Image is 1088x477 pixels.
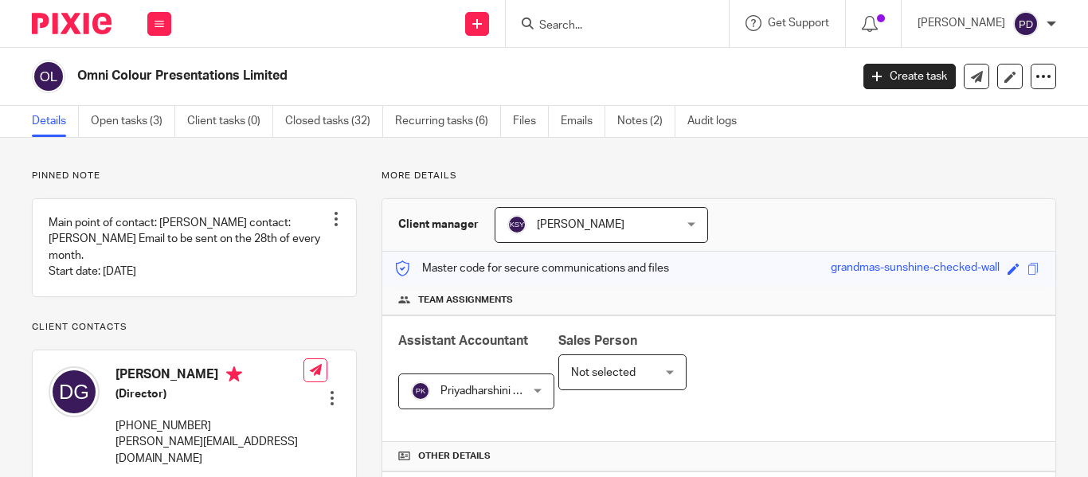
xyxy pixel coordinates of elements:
img: svg%3E [1013,11,1039,37]
span: Not selected [571,367,636,378]
h2: Omni Colour Presentations Limited [77,68,687,84]
img: svg%3E [411,381,430,401]
p: [PERSON_NAME] [918,15,1005,31]
p: Client contacts [32,321,357,334]
span: Priyadharshini Kalidass [440,385,554,397]
a: Open tasks (3) [91,106,175,137]
a: Client tasks (0) [187,106,273,137]
a: Recurring tasks (6) [395,106,501,137]
p: Pinned note [32,170,357,182]
p: [PHONE_NUMBER] [115,418,303,434]
p: [PERSON_NAME][EMAIL_ADDRESS][DOMAIN_NAME] [115,434,303,467]
span: Sales Person [558,334,637,347]
a: Details [32,106,79,137]
img: svg%3E [507,215,526,234]
a: Notes (2) [617,106,675,137]
img: Pixie [32,13,112,34]
p: More details [382,170,1056,182]
input: Search [538,19,681,33]
a: Closed tasks (32) [285,106,383,137]
span: [PERSON_NAME] [537,219,624,230]
span: Team assignments [418,294,513,307]
i: Primary [226,366,242,382]
h4: [PERSON_NAME] [115,366,303,386]
a: Create task [863,64,956,89]
span: Other details [418,450,491,463]
a: Audit logs [687,106,749,137]
img: svg%3E [32,60,65,93]
h3: Client manager [398,217,479,233]
img: svg%3E [49,366,100,417]
span: Get Support [768,18,829,29]
p: Master code for secure communications and files [394,260,669,276]
span: Assistant Accountant [398,334,528,347]
div: grandmas-sunshine-checked-wall [831,260,1000,278]
a: Emails [561,106,605,137]
a: Files [513,106,549,137]
h5: (Director) [115,386,303,402]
